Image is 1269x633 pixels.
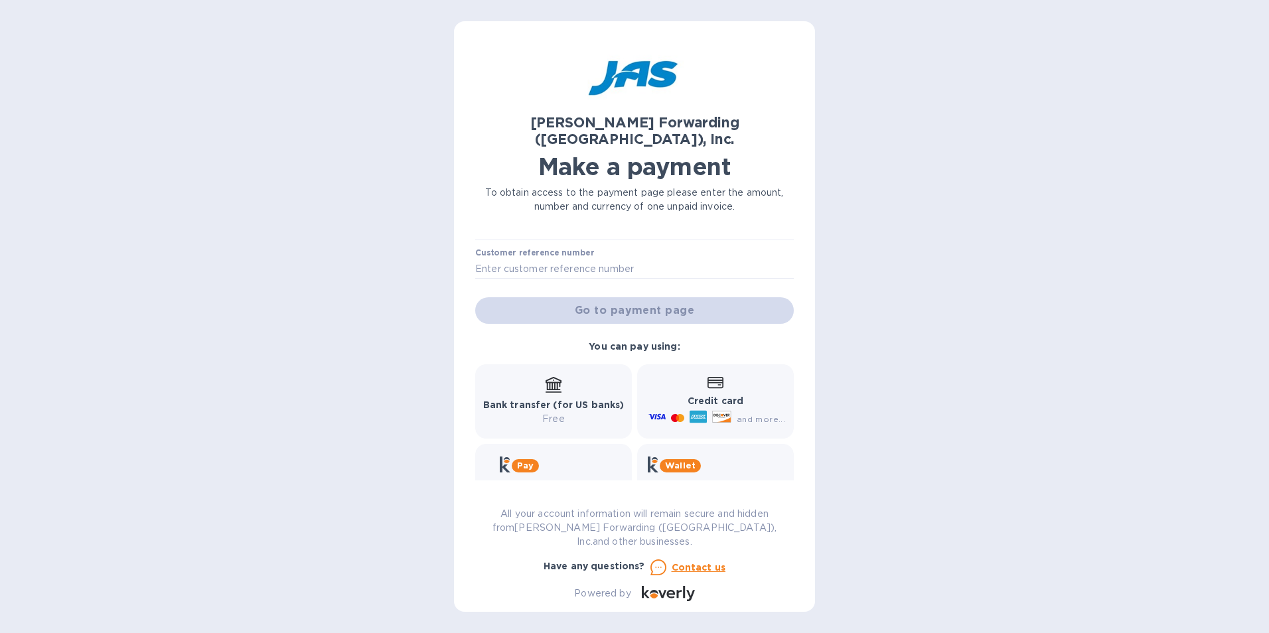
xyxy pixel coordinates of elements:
[530,114,739,147] b: [PERSON_NAME] Forwarding ([GEOGRAPHIC_DATA]), Inc.
[574,587,631,600] p: Powered by
[589,341,680,352] b: You can pay using:
[475,249,594,257] label: Customer reference number
[544,561,645,571] b: Have any questions?
[475,153,794,180] h1: Make a payment
[500,479,608,490] b: Get more time to pay
[475,507,794,549] p: All your account information will remain secure and hidden from [PERSON_NAME] Forwarding ([GEOGRA...
[475,259,794,279] input: Enter customer reference number
[648,479,783,490] b: Instant transfers via Wallet
[665,460,696,470] b: Wallet
[737,414,785,424] span: and more...
[483,399,625,410] b: Bank transfer (for US banks)
[688,395,743,406] b: Credit card
[517,460,534,470] b: Pay
[475,186,794,214] p: To obtain access to the payment page please enter the amount, number and currency of one unpaid i...
[672,562,726,573] u: Contact us
[483,412,625,426] p: Free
